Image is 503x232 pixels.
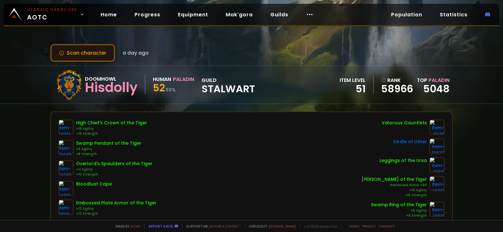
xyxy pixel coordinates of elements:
[428,77,450,84] span: Paladin
[381,84,413,94] a: 58966
[221,8,258,21] a: Mak'gora
[76,160,152,167] div: Overlord's Spaulders of the Tiger
[76,152,141,157] div: +8 Strength
[85,75,137,83] div: Doomhowl
[76,147,141,152] div: +9 Agility
[245,224,296,229] span: Checkout
[371,208,427,213] div: +8 Agility
[27,7,77,13] small: Classic Hardcore
[58,140,74,155] img: item-12045
[340,84,366,94] div: 51
[58,200,74,215] img: item-9966
[58,160,74,175] img: item-10209
[76,172,152,177] div: +10 Strength
[123,49,149,57] span: a day ago
[76,181,112,187] div: Bloodlust Cape
[340,76,366,84] div: item level
[50,44,115,62] button: Scan character
[85,83,137,92] div: Hisdolly
[58,181,74,196] img: item-14801
[417,76,450,84] div: Top
[429,157,445,172] img: item-21316
[76,140,141,147] div: Swamp Pendant of the Tiger
[166,87,176,93] small: 50 %
[423,82,450,96] a: 5048
[378,224,395,229] a: Consent
[348,224,360,229] a: Terms
[96,8,122,21] a: Home
[371,202,427,208] div: Swamp Ring of the Tiger
[379,157,427,164] div: Leggings of the Ursa
[435,8,473,21] a: Statistics
[362,176,427,183] div: [PERSON_NAME] of the Tiger
[300,224,338,229] span: v. d752d5 - production
[269,224,296,229] a: [DOMAIN_NAME]
[202,84,255,94] span: Stalwart
[76,167,152,172] div: +11 Agility
[130,8,165,21] a: Progress
[58,120,74,135] img: item-14961
[371,213,427,218] div: +9 Strength
[182,224,241,229] span: Support me,
[4,4,88,25] a: Classic HardcoreAOTC
[131,224,140,229] a: a fan
[362,183,427,188] div: Reinforced Armor +40
[76,131,147,136] div: +16 Strength
[76,126,147,131] div: +16 Agility
[362,193,427,198] div: +10 Strength
[386,8,427,21] a: Population
[382,120,427,126] div: Valorous Gauntlets
[362,188,427,193] div: +10 Agility
[76,120,147,126] div: High Chief's Crown of the Tiger
[429,202,445,217] img: item-12015
[210,224,241,229] a: Buy me a coffee
[393,138,427,145] div: Girdle of Uther
[173,8,213,21] a: Equipment
[153,75,171,83] div: Human
[429,120,445,135] img: item-8276
[202,76,255,94] div: guild
[112,224,140,229] span: Made by
[153,81,165,95] span: 52
[362,224,376,229] a: Privacy
[149,224,173,229] a: Report a bug
[429,138,445,154] img: item-13077
[27,7,77,22] span: AOTC
[76,211,157,216] div: +12 Strength
[381,76,413,84] div: rank
[76,200,157,206] div: Embossed Plate Armor of the Tiger
[76,206,157,211] div: +12 Agility
[429,176,445,191] img: item-14913
[265,8,293,21] a: Guilds
[173,75,194,83] div: Paladin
